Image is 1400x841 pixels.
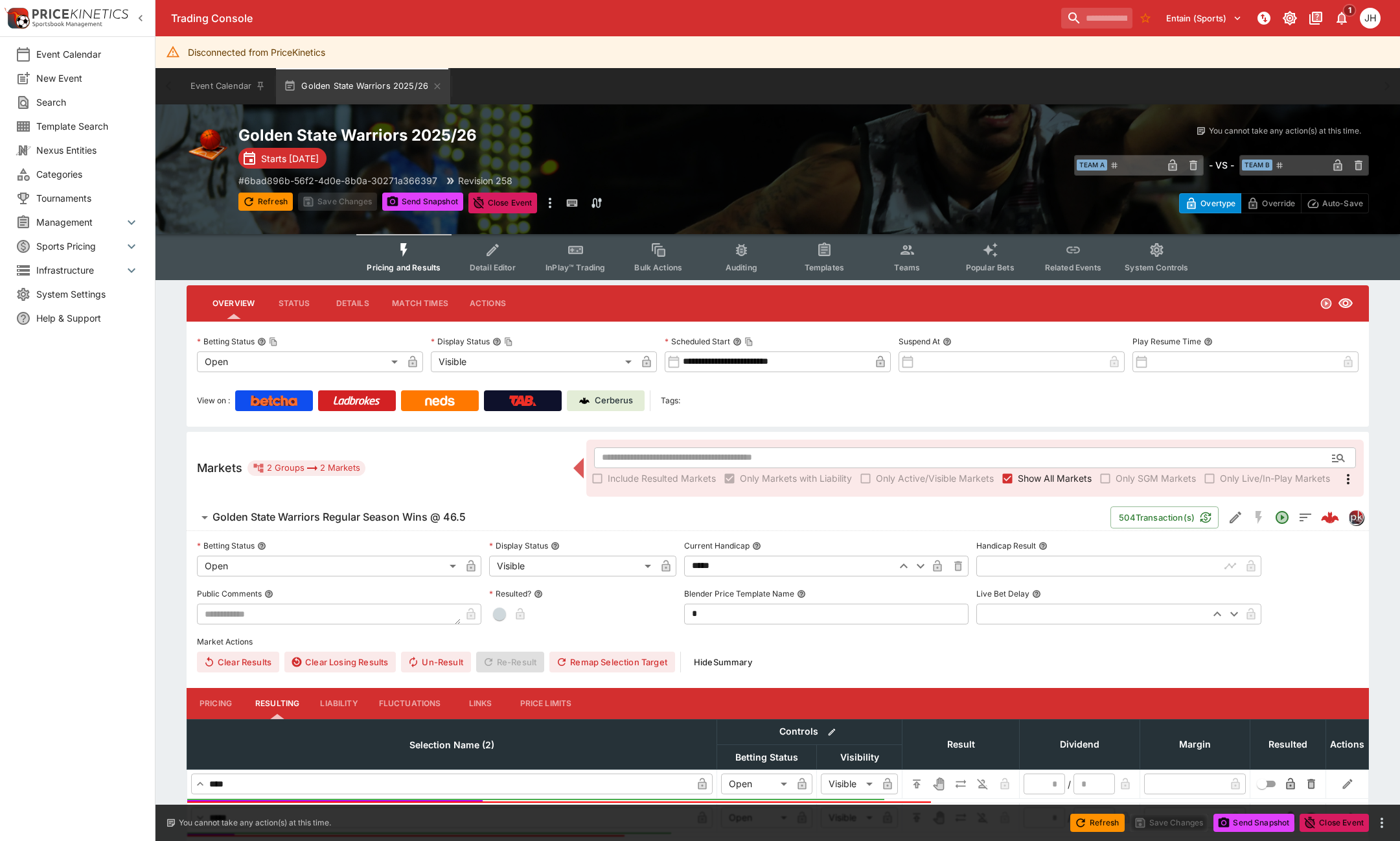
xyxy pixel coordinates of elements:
button: Copy To Clipboard [504,337,513,346]
span: Tournaments [36,191,139,205]
span: Sports Pricing [36,239,124,253]
p: Display Status [431,336,490,347]
button: Open [1327,446,1350,469]
p: Public Comments [197,588,262,599]
span: Bulk Actions [634,263,682,272]
div: ad70e070-b57d-40f8-9a89-199ddcd4979d [1321,508,1339,527]
span: Betting Status [721,750,812,765]
img: Ladbrokes [333,396,380,406]
img: PriceKinetics [32,9,128,19]
button: Details [323,288,382,319]
button: Scheduled StartCopy To Clipboard [733,337,742,346]
button: Auto-Save [1301,193,1369,213]
button: HideSummary [686,652,760,672]
p: Starts [DATE] [261,152,319,165]
button: Send Snapshot [1213,814,1294,832]
div: Disconnected from PriceKinetics [188,40,325,64]
button: Send Snapshot [382,193,463,211]
p: You cannot take any action(s) at this time. [179,817,331,829]
button: No Bookmarks [1135,8,1156,29]
button: 504Transaction(s) [1110,506,1219,528]
label: View on : [197,390,230,411]
span: System Controls [1125,263,1188,272]
span: Templates [805,263,844,272]
button: Golden State Warriors Regular Season Wins @ 46.5 [187,504,1110,530]
th: Dividend [1020,719,1140,769]
img: PriceKinetics Logo [4,5,30,31]
div: Trading Console [171,12,1056,25]
span: Only Markets with Liability [740,471,852,485]
button: Void [928,774,949,794]
svg: Visible [1338,296,1353,311]
p: Live Bet Delay [976,588,1029,599]
button: Un-Result [401,652,470,672]
button: Push [950,774,971,794]
button: Eliminated In Play [972,774,993,794]
p: Handicap Result [976,540,1036,551]
p: Cerberus [595,394,633,407]
label: Tags: [661,390,680,411]
button: Bulk edit [823,724,840,740]
button: Documentation [1304,6,1327,30]
button: Handicap Result [1039,541,1048,551]
span: Team B [1242,160,1272,171]
div: Event type filters [356,234,1199,280]
a: Cerberus [567,390,645,411]
p: Blender Price Template Name [684,588,794,599]
div: Visible [489,556,656,576]
button: Price Limits [510,688,582,719]
th: Controls [717,719,902,744]
span: Infrastructure [36,263,124,277]
button: Refresh [238,193,293,211]
button: Remap Selection Target [549,652,675,672]
div: Start From [1179,193,1369,213]
span: Only Live/In-Play Markets [1220,471,1330,485]
span: Teams [894,263,920,272]
button: Play Resume Time [1204,337,1213,346]
button: Clear Results [197,652,279,672]
img: basketball.png [187,125,228,167]
p: Current Handicap [684,540,750,551]
button: Overview [202,288,265,319]
button: Live Bet Delay [1032,589,1041,598]
button: Fluctuations [369,688,452,719]
span: Selection Name (2) [395,737,509,753]
img: Sportsbook Management [32,21,102,27]
button: Toggle light/dark mode [1278,6,1302,30]
p: Display Status [489,540,548,551]
span: Team A [1077,160,1107,171]
p: Play Resume Time [1132,336,1201,347]
button: H/C [906,774,927,794]
span: Re-Result [476,652,544,672]
span: Event Calendar [36,47,139,61]
button: Select Tenant [1158,8,1250,29]
span: Only Active/Visible Markets [876,471,994,485]
button: Event Calendar [183,68,273,104]
div: Visible [821,774,877,794]
img: Betcha [251,396,297,406]
span: Nexus Entities [36,143,139,157]
div: Visible [431,351,636,372]
div: Jordan Hughes [1360,8,1381,29]
button: Override [1241,193,1301,213]
span: Popular Bets [966,263,1015,272]
button: more [1374,815,1390,831]
span: Help & Support [36,311,139,325]
span: 1 [1343,4,1357,17]
button: Open [1270,506,1294,529]
h5: Markets [197,460,242,475]
th: Actions [1326,719,1369,769]
img: Neds [425,396,454,406]
button: Golden State Warriors 2025/26 [276,68,450,104]
div: Open [197,556,461,576]
button: Copy To Clipboard [269,337,278,346]
button: NOT Connected to PK [1252,6,1276,30]
th: Margin [1140,719,1250,769]
div: pricekinetics [1348,510,1364,525]
span: Detail Editor [470,263,516,272]
label: Market Actions [197,632,1359,652]
svg: Open [1320,297,1333,310]
button: Resulted? [534,589,543,598]
button: Totals [1294,506,1317,529]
